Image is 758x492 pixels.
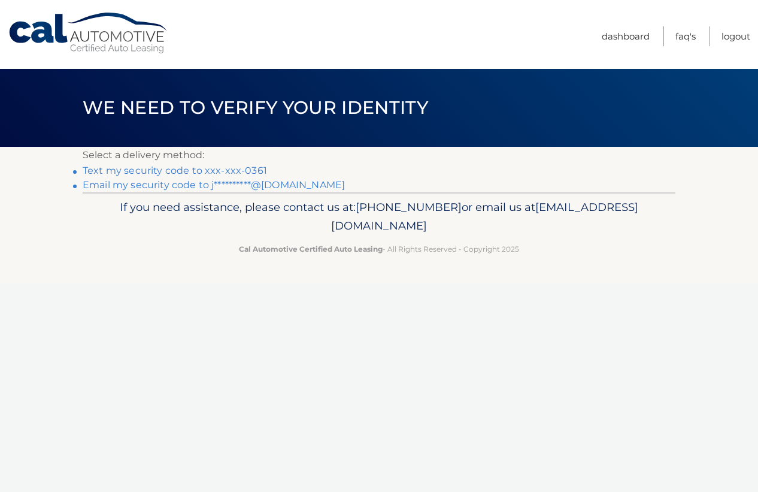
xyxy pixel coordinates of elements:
span: [PHONE_NUMBER] [356,200,462,214]
strong: Cal Automotive Certified Auto Leasing [239,245,383,253]
p: If you need assistance, please contact us at: or email us at [90,198,668,236]
a: Email my security code to j**********@[DOMAIN_NAME] [83,179,345,191]
a: FAQ's [675,26,696,46]
a: Dashboard [602,26,650,46]
p: - All Rights Reserved - Copyright 2025 [90,243,668,255]
p: Select a delivery method: [83,147,675,164]
a: Text my security code to xxx-xxx-0361 [83,165,267,176]
a: Cal Automotive [8,12,169,55]
span: We need to verify your identity [83,96,428,119]
a: Logout [721,26,750,46]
